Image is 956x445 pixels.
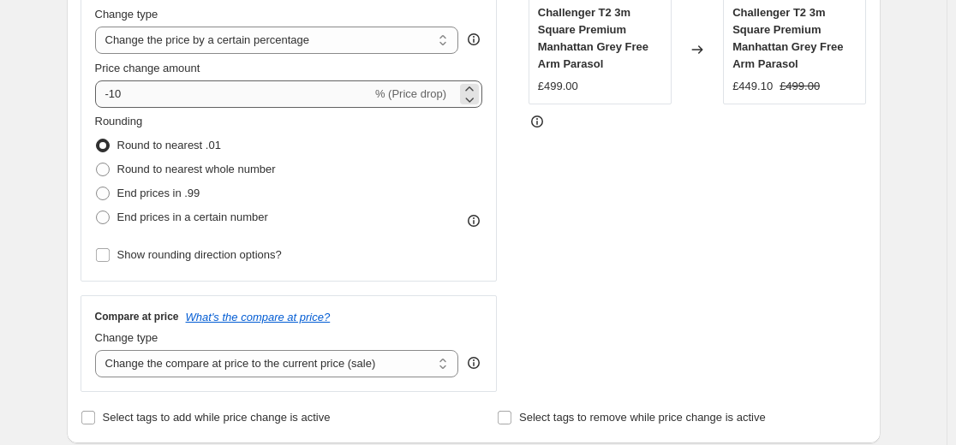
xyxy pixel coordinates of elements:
[95,310,179,323] h3: Compare at price
[95,8,158,21] span: Change type
[732,6,843,70] span: Challenger T2 3m Square Premium Manhattan Grey Free Arm Parasol
[117,187,200,199] span: End prices in .99
[95,115,143,128] span: Rounding
[95,331,158,344] span: Change type
[117,139,221,151] span: Round to nearest .01
[780,78,820,95] strike: £499.00
[465,31,482,48] div: help
[103,411,331,424] span: Select tags to add while price change is active
[95,62,200,74] span: Price change amount
[519,411,766,424] span: Select tags to remove while price change is active
[117,248,282,261] span: Show rounding direction options?
[117,211,268,223] span: End prices in a certain number
[186,311,331,323] button: What's the compare at price?
[117,163,276,175] span: Round to nearest whole number
[465,354,482,371] div: help
[95,80,372,108] input: -15
[538,78,578,95] div: £499.00
[732,78,773,95] div: £449.10
[538,6,648,70] span: Challenger T2 3m Square Premium Manhattan Grey Free Arm Parasol
[375,87,446,100] span: % (Price drop)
